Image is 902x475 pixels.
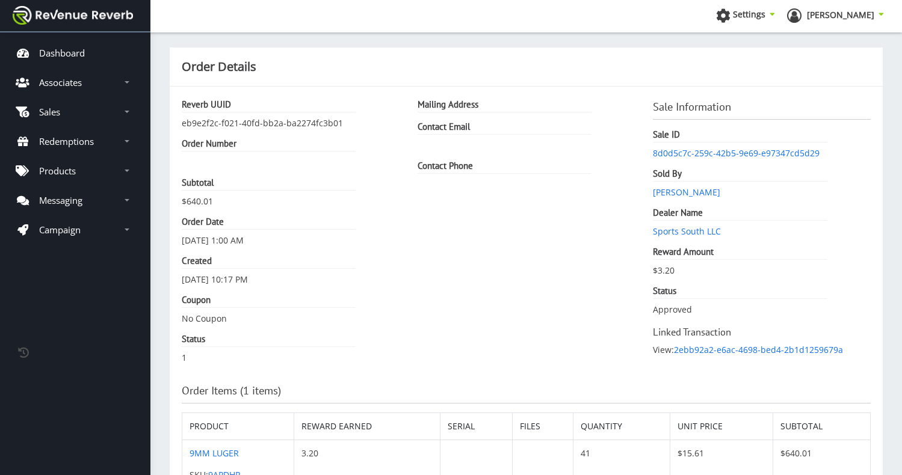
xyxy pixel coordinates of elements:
a: Associates [9,69,141,96]
dt: Mailing Address [418,99,592,112]
dd: No Coupon [182,313,400,325]
img: ph-profile.png [787,8,802,23]
th: Serial [440,413,513,440]
dd: eb9e2f2c-f021-40fd-bb2a-ba2274fc3b01 [182,117,400,129]
dt: Created [182,255,356,269]
strong: Sold By [653,168,682,179]
h3: Sale Information [653,99,871,120]
img: navbar brand [13,6,133,25]
dd: [DATE] 10:17 PM [182,274,400,286]
p: Campaign [39,224,81,236]
a: Sales [9,98,141,126]
h3: Order Items (1 items) [182,382,871,403]
th: Unit Price [670,413,773,440]
dt: Subtotal [182,177,356,191]
p: Redemptions [39,135,94,147]
dd: $640.01 [182,195,400,207]
span: Settings [733,8,765,20]
th: Quantity [573,413,670,440]
b: Sale ID [653,129,680,140]
strong: Dealer Name [653,207,703,218]
p: Sales [39,106,60,118]
th: Product [182,413,294,440]
th: Files [512,413,573,440]
p: Associates [39,76,82,88]
p: Messaging [39,194,82,206]
a: 2ebb92a2-e6ac-4698-bed4-2b1d1259679a [674,344,843,355]
strong: Status [653,285,676,296]
a: [PERSON_NAME] [653,186,720,198]
dt: Status [182,333,356,347]
th: Subtotal [773,413,870,440]
dt: Contact Phone [418,160,592,174]
p: Dashboard [39,47,85,59]
p: View: [653,344,871,356]
dd: Approved [653,304,871,316]
a: Sports South LLC [653,225,721,237]
a: Messaging [9,186,141,214]
strong: Order Details [182,58,256,75]
a: Dashboard [9,39,141,67]
th: Reward Earned [294,413,440,440]
h4: Linked Transaction [653,325,871,339]
dt: Reverb UUID [182,99,356,112]
dd: [DATE] 1:00 AM [182,234,400,247]
dt: Coupon [182,294,356,308]
a: Settings [716,8,775,26]
strong: Reward Amount [653,246,714,257]
a: Products [9,157,141,185]
a: Campaign [9,216,141,244]
p: Products [39,165,76,177]
a: 9MM LUGER [190,447,239,459]
dt: Order Number [182,138,356,152]
dt: Order Date [182,216,356,230]
dd: 1 [182,352,400,364]
a: [PERSON_NAME] [787,8,884,26]
dd: $3.20 [653,265,871,277]
a: 8d0d5c7c-259c-42b5-9e69-e97347cd5d29 [653,147,820,159]
dt: Contact Email [418,121,592,135]
a: Redemptions [9,127,141,155]
span: [PERSON_NAME] [807,9,874,20]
